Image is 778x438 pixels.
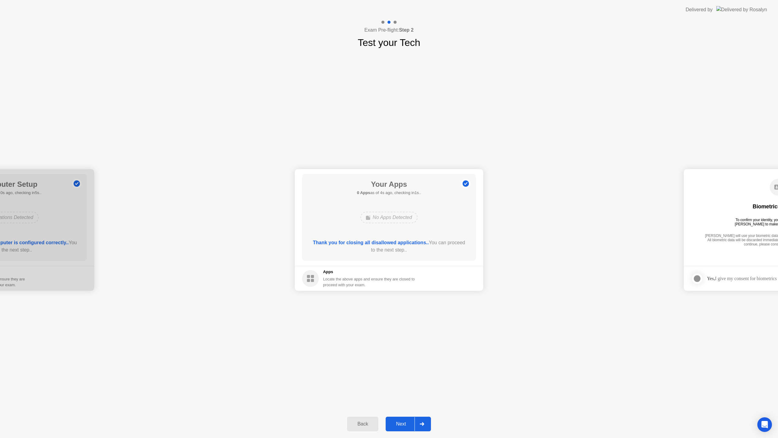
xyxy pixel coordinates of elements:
h1: Test your Tech [358,35,420,50]
b: 0 Apps [357,190,370,195]
b: Thank you for closing all disallowed applications.. [313,240,429,245]
button: Next [386,417,431,431]
button: Back [347,417,378,431]
div: Back [349,421,377,427]
div: Next [387,421,415,427]
div: You can proceed to the next step.. [311,239,467,254]
h1: Your Apps [357,179,421,190]
strong: Yes, [707,276,715,281]
div: Open Intercom Messenger [757,417,772,432]
div: Locate the above apps and ensure they are closed to proceed with your exam. [323,276,415,288]
h4: Exam Pre-flight: [364,26,414,34]
img: Delivered by Rosalyn [716,6,767,13]
div: Delivered by [686,6,713,13]
b: Step 2 [399,27,414,33]
h5: as of 4s ago, checking in1s.. [357,190,421,196]
h5: Apps [323,269,415,275]
div: No Apps Detected [360,212,417,223]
